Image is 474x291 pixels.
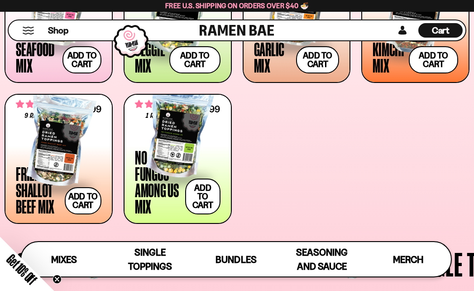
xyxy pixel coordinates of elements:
[185,179,220,214] button: Add to cart
[215,254,256,265] span: Bundles
[65,187,101,214] button: Add to cart
[296,247,348,272] span: Seasoning and Sauce
[135,41,165,73] div: Veggie Mix
[393,254,423,265] span: Merch
[373,41,404,73] div: Kimchi Mix
[254,24,292,73] div: Spicy Garlic Mix
[5,94,113,224] a: 4.56 stars 9 reviews $31.99 Fried Shallot Beef Mix Add to cart
[53,275,62,284] button: Close teaser
[279,242,365,276] a: Seasoning and Sauce
[193,242,279,276] a: Bundles
[296,46,339,73] button: Add to cart
[365,242,451,276] a: Merch
[418,20,463,40] a: Cart
[62,46,101,73] button: Add to cart
[51,254,77,265] span: Mixes
[22,27,34,34] button: Mobile Menu Trigger
[16,165,60,214] div: Fried Shallot Beef Mix
[124,94,232,224] a: 5.00 stars 1 review $24.99 No Fungus Among Us Mix Add to cart
[48,23,68,38] a: Shop
[409,46,458,73] button: Add to cart
[107,242,193,276] a: Single Toppings
[16,24,58,73] div: Classic Seafood Mix
[169,46,220,73] button: Add to cart
[21,242,107,276] a: Mixes
[165,1,309,10] span: Free U.S. Shipping on Orders over $40 🍜
[128,247,172,272] span: Single Toppings
[135,149,181,214] div: No Fungus Among Us Mix
[432,25,450,36] span: Cart
[4,252,39,287] span: Get 10% Off
[48,24,68,37] span: Shop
